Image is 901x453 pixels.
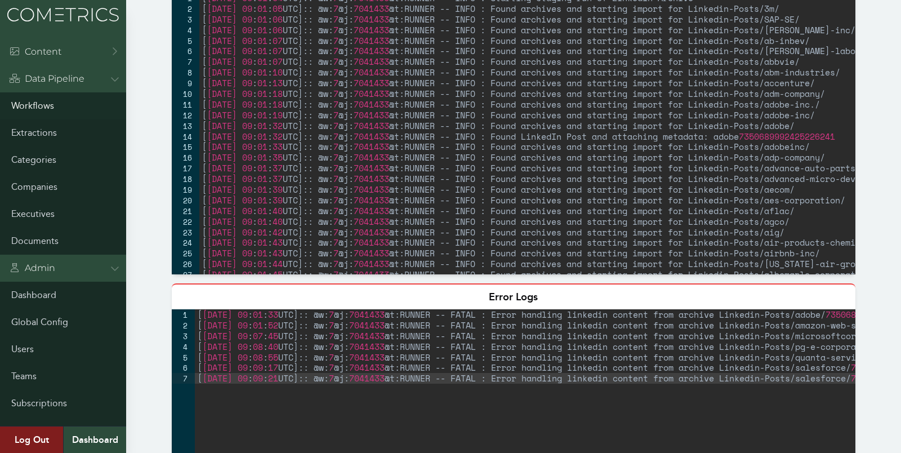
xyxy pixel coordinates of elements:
[172,248,199,259] div: 25
[9,72,84,86] div: Data Pipeline
[172,216,199,227] div: 22
[9,45,61,59] div: Content
[172,152,199,163] div: 16
[172,46,199,56] div: 6
[172,195,199,206] div: 20
[172,227,199,238] div: 23
[172,362,195,373] div: 6
[172,341,195,352] div: 4
[172,110,199,121] div: 12
[172,121,199,131] div: 13
[172,131,199,142] div: 14
[172,174,199,184] div: 18
[172,3,199,14] div: 2
[172,309,195,320] div: 1
[172,141,199,152] div: 15
[172,352,195,363] div: 5
[63,427,126,453] a: Dashboard
[172,88,199,99] div: 10
[172,283,855,309] div: Error Logs
[172,56,199,67] div: 7
[172,373,195,384] div: 7
[172,14,199,25] div: 3
[172,25,199,35] div: 4
[172,259,199,269] div: 26
[9,261,55,275] div: Admin
[172,320,195,331] div: 2
[172,67,199,78] div: 8
[172,35,199,46] div: 5
[172,237,199,248] div: 24
[172,78,199,88] div: 9
[172,184,199,195] div: 19
[172,163,199,174] div: 17
[172,99,199,110] div: 11
[172,206,199,216] div: 21
[172,331,195,341] div: 3
[172,269,199,280] div: 27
